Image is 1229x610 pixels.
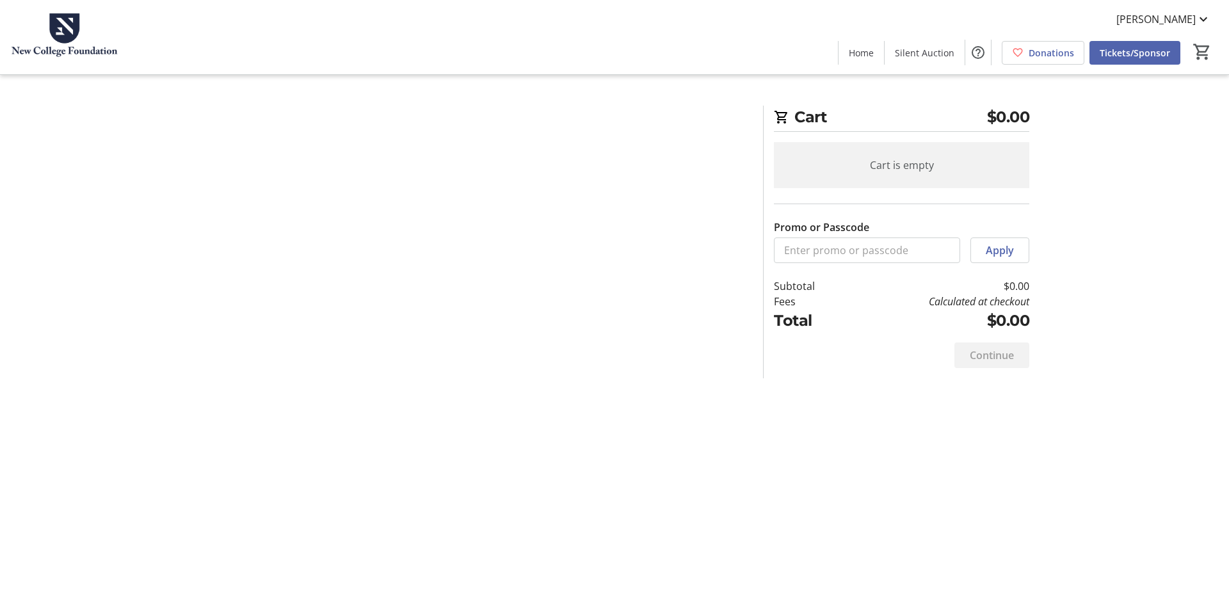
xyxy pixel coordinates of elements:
[848,278,1029,294] td: $0.00
[774,106,1029,132] h2: Cart
[970,237,1029,263] button: Apply
[885,41,965,65] a: Silent Auction
[1029,46,1074,60] span: Donations
[1191,40,1214,63] button: Cart
[774,294,848,309] td: Fees
[1089,41,1180,65] a: Tickets/Sponsor
[774,142,1029,188] div: Cart is empty
[1106,9,1221,29] button: [PERSON_NAME]
[987,106,1030,129] span: $0.00
[965,40,991,65] button: Help
[839,41,884,65] a: Home
[774,220,869,235] label: Promo or Passcode
[774,278,848,294] td: Subtotal
[1002,41,1084,65] a: Donations
[986,243,1014,258] span: Apply
[1116,12,1196,27] span: [PERSON_NAME]
[8,5,122,69] img: New College Foundation's Logo
[849,46,874,60] span: Home
[774,309,848,332] td: Total
[895,46,954,60] span: Silent Auction
[848,309,1029,332] td: $0.00
[774,237,960,263] input: Enter promo or passcode
[848,294,1029,309] td: Calculated at checkout
[1100,46,1170,60] span: Tickets/Sponsor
